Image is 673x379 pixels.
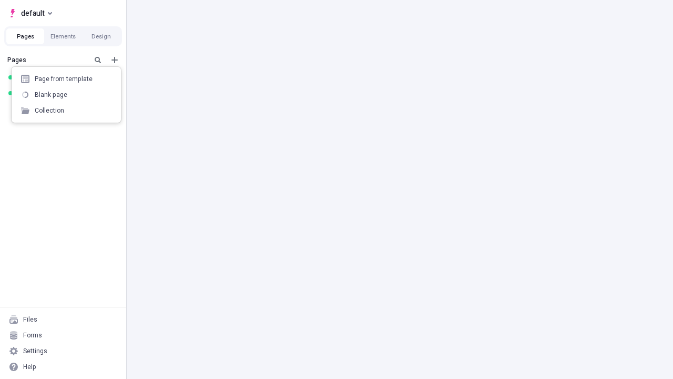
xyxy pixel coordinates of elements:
div: Help [23,363,36,371]
div: Blank page [35,91,67,99]
button: Pages [6,28,44,44]
div: Collection [35,106,64,115]
button: Elements [44,28,82,44]
div: Settings [23,347,47,355]
div: Files [23,315,37,324]
div: Pages [7,56,87,64]
button: Add new [108,54,121,66]
button: Design [82,28,120,44]
div: Forms [23,331,42,340]
span: default [21,7,45,19]
button: Select site [4,5,56,21]
div: Page from template [35,75,93,83]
